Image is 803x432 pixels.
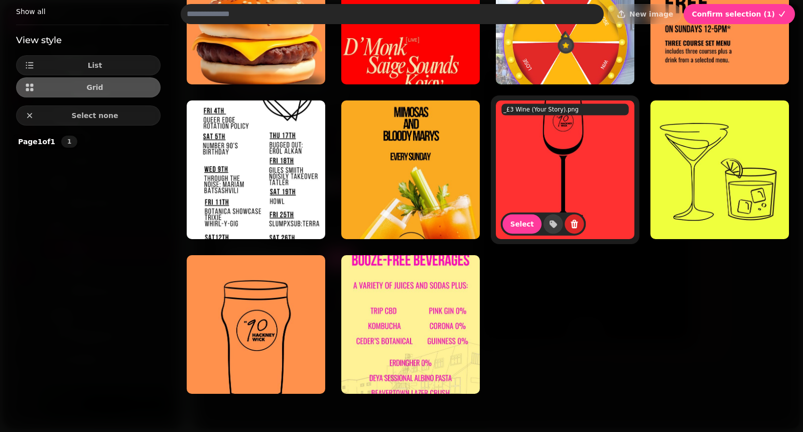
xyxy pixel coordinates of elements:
button: List [16,55,161,75]
img: Booze Free Card (1).png [341,255,480,394]
span: List [38,62,152,69]
p: _£3 Wine (Your Story).png [503,105,579,113]
img: 2-4-1 mimosas bloody marys Sundays - Story.png [341,100,480,239]
span: New image [629,11,673,18]
span: Show all [16,8,46,16]
span: Select [510,221,534,227]
button: delete [565,214,584,234]
button: Select none [16,105,161,126]
nav: Pagination [61,136,77,148]
span: Confirm selection ( 1 ) [692,11,775,18]
img: £3 beer Story.png [187,255,325,394]
span: 1 [65,139,73,145]
button: Grid [16,77,161,97]
button: Select [502,214,542,234]
button: Confirm selection (1) [684,4,795,24]
button: 1 [61,136,77,148]
h3: View style [16,33,161,47]
div: Tags [16,7,161,25]
button: New image [608,4,682,24]
span: Grid [38,84,152,91]
img: 2-4-1 cocktails (Your Story).png [650,100,789,239]
span: Select none [38,112,152,119]
p: Page 1 of 1 [14,137,59,147]
img: April line up - Story.png [187,100,325,239]
img: _£3 Wine (Your Story).png [496,100,634,239]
